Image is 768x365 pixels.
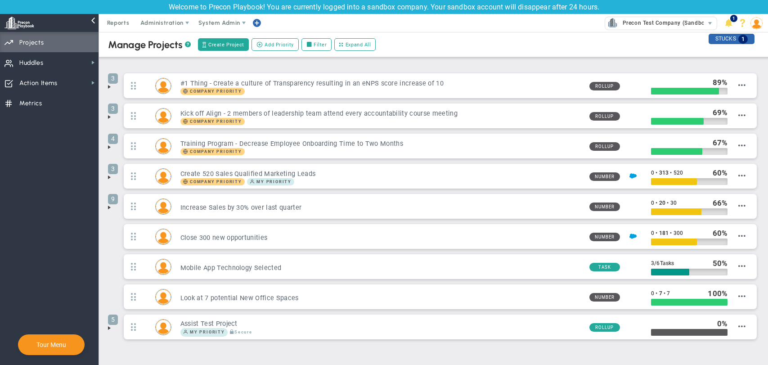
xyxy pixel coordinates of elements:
h3: Assist Test Project [180,320,582,328]
span: Number [589,233,620,241]
span: Company Priority [180,118,245,125]
div: Sudhir Dakshinamurthy [155,168,171,185]
span: • [670,170,672,176]
img: Lisa Jenkins [156,139,171,154]
span: 3 [108,104,118,114]
span: 60 [713,229,722,238]
h3: #1 Thing - Create a culture of Transparency resulting in an eNPS score increase of 10 [180,79,582,88]
span: 69 [713,108,722,117]
span: • [656,170,657,176]
h3: Kick off Align - 2 members of leadership team attend every accountability course meeting [180,109,582,118]
span: 0 [651,230,654,236]
img: Tom Johnson [156,289,171,305]
span: Company Priority [180,88,245,95]
button: Expand All [334,38,376,51]
span: Company Priority [190,180,242,184]
div: Mark Collins [155,229,171,245]
span: / [654,260,656,266]
li: Announcements [722,14,736,32]
h3: Mobile App Technology Selected [180,264,582,272]
div: % [713,228,728,238]
img: Sudhir Dakshinamurthy [156,169,171,184]
span: Company Priority [190,89,242,94]
span: 4 [108,134,118,144]
span: Company Priority [180,178,245,185]
span: Company Priority [190,149,242,154]
span: 0 [651,200,654,206]
h3: Create 520 Sales Qualified Marketing Leads [180,170,582,178]
button: Tour Menu [34,341,69,349]
div: % [717,319,728,329]
span: 0 [717,319,722,328]
span: Company Priority [180,148,245,155]
span: 7 [667,290,670,297]
span: Tasks [660,260,674,266]
img: Salesforce Enabled<br />Sandbox: Quarterly Leads and Opportunities [629,233,637,240]
div: Lucy Rodriguez [155,259,171,275]
span: 30 [670,200,677,206]
div: % [713,168,728,178]
span: 0 [651,170,654,176]
span: My Priority [190,330,225,334]
span: 50 [713,259,722,268]
span: Create Project [208,41,244,49]
span: My Priority [247,178,294,185]
div: Sudhir Dakshinamurthy [155,319,171,335]
span: • [656,200,657,206]
div: Tom Johnson [155,289,171,305]
span: 313 [659,170,669,176]
span: 67 [713,138,722,147]
div: Mark Collins [155,78,171,94]
span: Action Items [19,74,58,93]
label: Filter [301,38,332,51]
span: Task [589,263,620,271]
img: Mark Collins [156,78,171,94]
span: Number [589,293,620,302]
img: Sudhir Dakshinamurthy [156,320,171,335]
span: Metrics [19,94,42,113]
span: Number [589,203,620,211]
span: Projects [19,33,44,52]
span: select [704,17,717,30]
span: 3 [108,73,118,84]
div: Manage Projects [108,39,191,51]
span: 100 [708,289,721,298]
div: Secure [230,328,252,337]
h3: Training Program - Decrease Employee Onboarding Time to Two Months [180,140,582,148]
div: % [713,198,728,208]
span: Rollup [589,82,620,90]
span: 181 [659,230,669,236]
span: My Priority [180,328,228,337]
img: Katie Williams [156,199,171,214]
span: System Admin [198,19,240,26]
span: 3 [108,164,118,174]
span: 60 [713,168,722,177]
div: Katie Williams [155,198,171,215]
span: • [656,230,657,236]
span: Number [589,172,620,181]
div: Miguel Cabrera [155,108,171,124]
span: Expand All [346,41,371,49]
div: % [713,77,728,87]
img: 33592.Company.photo [607,17,618,28]
h3: Increase Sales by 30% over last quarter [180,203,582,212]
div: % [713,138,728,148]
span: 89 [713,78,722,87]
img: Mark Collins [156,229,171,244]
span: • [664,290,665,297]
span: Reports [103,14,134,32]
h3: Look at 7 potential New Office Spaces [180,294,582,302]
span: 7 [659,290,662,297]
button: Create Project [198,38,249,51]
span: Huddles [19,54,44,72]
li: Help & Frequently Asked Questions (FAQ) [736,14,750,32]
img: Salesforce Enabled<br />Sandbox: Quarterly Leads and Opportunities [629,172,637,180]
span: 300 [674,230,683,236]
span: 1 [730,15,737,22]
span: • [656,290,657,297]
div: Lisa Jenkins [155,138,171,154]
button: Add Priority [252,38,299,51]
span: 66 [713,198,722,207]
div: % [713,108,728,117]
span: 3 6 [651,260,674,266]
